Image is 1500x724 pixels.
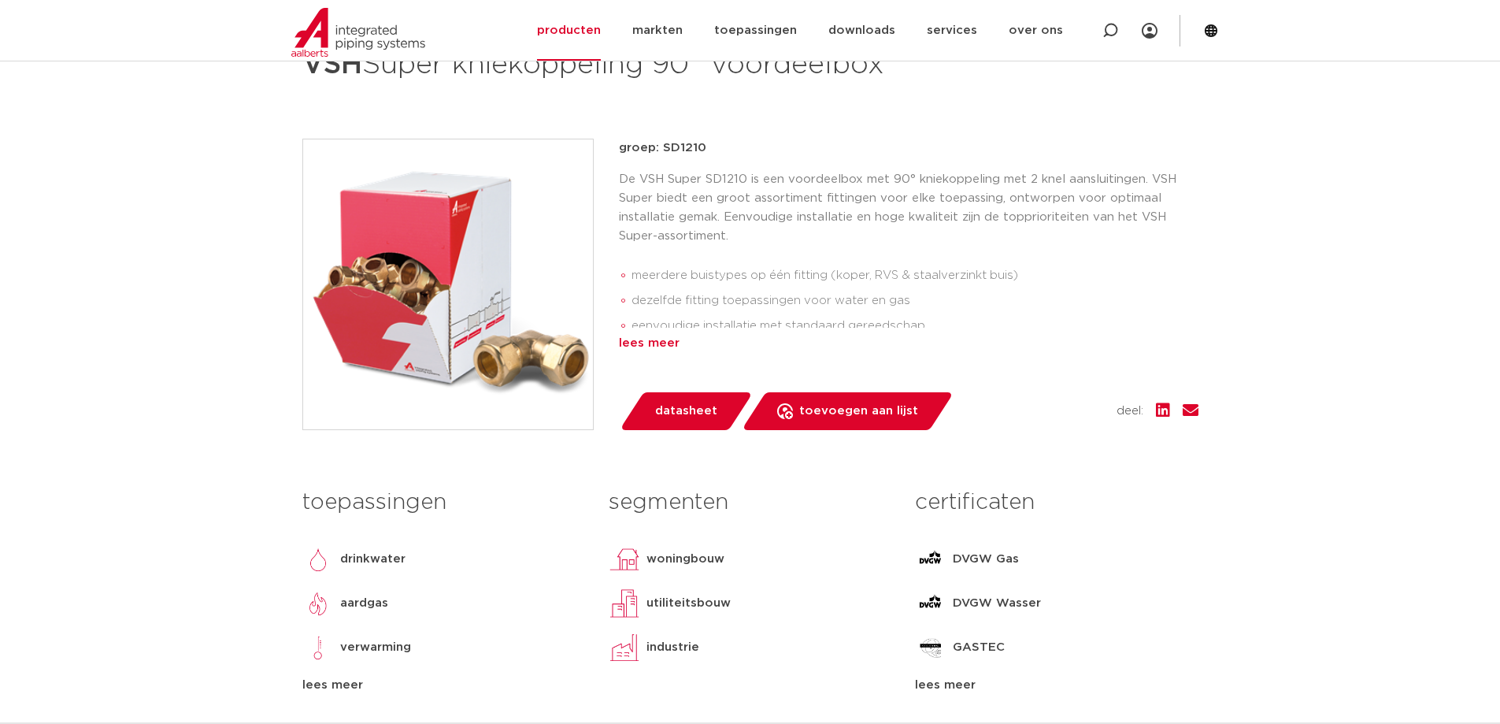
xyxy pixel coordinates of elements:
[302,676,585,695] div: lees meer
[340,638,411,657] p: verwarming
[302,588,334,619] img: aardgas
[799,399,918,424] span: toevoegen aan lijst
[302,487,585,518] h3: toepassingen
[915,676,1198,695] div: lees meer
[631,263,1198,288] li: meerdere buistypes op één fitting (koper, RVS & staalverzinkt buis)
[302,50,362,79] strong: VSH
[619,334,1198,353] div: lees meer
[646,594,731,613] p: utiliteitsbouw
[609,632,640,663] img: industrie
[302,41,894,88] h1: Super kniekoppeling 90° voordeelbox
[953,550,1019,569] p: DVGW Gas
[609,487,891,518] h3: segmenten
[646,638,699,657] p: industrie
[609,588,640,619] img: utiliteitsbouw
[302,632,334,663] img: verwarming
[915,544,946,575] img: DVGW Gas
[302,544,334,575] img: drinkwater
[953,638,1005,657] p: GASTEC
[655,399,717,424] span: datasheet
[609,544,640,575] img: woningbouw
[631,314,1198,339] li: eenvoudige installatie met standaard gereedschap
[340,550,406,569] p: drinkwater
[915,487,1198,518] h3: certificaten
[303,139,593,429] img: Product Image for VSH Super kniekoppeling 90° voordeelbox
[915,588,946,619] img: DVGW Wasser
[340,594,388,613] p: aardgas
[1117,402,1143,421] span: deel:
[619,170,1198,246] p: De VSH Super SD1210 is een voordeelbox met 90° kniekoppeling met 2 knel aansluitingen. VSH Super ...
[646,550,724,569] p: woningbouw
[619,392,753,430] a: datasheet
[915,632,946,663] img: GASTEC
[619,139,1198,158] p: groep: SD1210
[953,594,1041,613] p: DVGW Wasser
[631,288,1198,314] li: dezelfde fitting toepassingen voor water en gas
